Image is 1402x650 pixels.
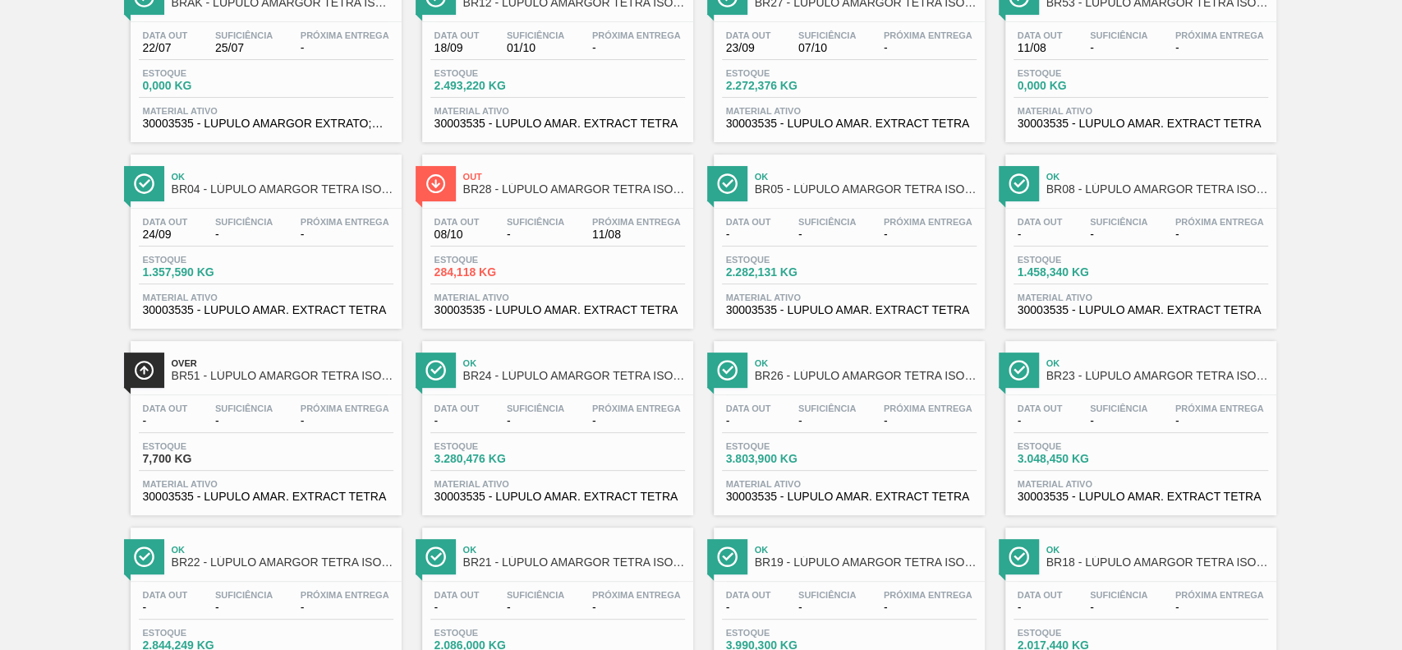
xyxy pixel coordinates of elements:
[434,118,681,130] span: 30003535 - LUPULO AMAR. EXTRACT TETRA
[798,415,856,427] span: -
[143,403,188,413] span: Data out
[434,415,480,427] span: -
[507,30,564,40] span: Suficiência
[410,142,701,329] a: ÍconeOutBR28 - LÚPULO AMARGOR TETRA ISO EXTRATOData out08/10Suficiência-Próxima Entrega11/08Estoq...
[301,42,389,54] span: -
[434,628,549,638] span: Estoque
[726,441,841,451] span: Estoque
[592,602,681,614] span: -
[726,255,841,265] span: Estoque
[1090,602,1147,614] span: -
[1018,68,1133,78] span: Estoque
[434,228,480,241] span: 08/10
[215,602,273,614] span: -
[884,415,972,427] span: -
[301,415,389,427] span: -
[1009,546,1029,567] img: Ícone
[143,628,258,638] span: Estoque
[1175,228,1264,241] span: -
[755,556,977,569] span: BR19 - LÚPULO AMARGOR TETRA ISO EXTRATO
[1090,590,1147,600] span: Suficiência
[301,602,389,614] span: -
[143,266,258,279] span: 1.357,590 KG
[1018,228,1063,241] span: -
[1018,30,1063,40] span: Data out
[215,403,273,413] span: Suficiência
[1018,453,1133,465] span: 3.048,450 KG
[884,228,972,241] span: -
[726,228,771,241] span: -
[726,590,771,600] span: Data out
[755,172,977,182] span: Ok
[1018,304,1264,316] span: 30003535 - LUPULO AMAR. EXTRACT TETRA
[884,30,972,40] span: Próxima Entrega
[1018,479,1264,489] span: Material ativo
[301,228,389,241] span: -
[1018,266,1133,279] span: 1.458,340 KG
[726,403,771,413] span: Data out
[701,329,993,515] a: ÍconeOkBR26 - LÚPULO AMARGOR TETRA ISO EXTRATOData out-Suficiência-Próxima Entrega-Estoque3.803,9...
[143,441,258,451] span: Estoque
[726,118,972,130] span: 30003535 - LUPULO AMAR. EXTRACT TETRA
[993,142,1285,329] a: ÍconeOkBR08 - LÚPULO AMARGOR TETRA ISO EXTRATOData out-Suficiência-Próxima Entrega-Estoque1.458,3...
[726,80,841,92] span: 2.272,376 KG
[1090,217,1147,227] span: Suficiência
[1046,370,1268,382] span: BR23 - LÚPULO AMARGOR TETRA ISO EXTRATO
[434,403,480,413] span: Data out
[726,453,841,465] span: 3.803,900 KG
[592,415,681,427] span: -
[1009,360,1029,380] img: Ícone
[726,68,841,78] span: Estoque
[1175,602,1264,614] span: -
[1018,293,1264,302] span: Material ativo
[726,266,841,279] span: 2.282,131 KG
[143,106,389,116] span: Material ativo
[798,403,856,413] span: Suficiência
[1175,30,1264,40] span: Próxima Entrega
[215,30,273,40] span: Suficiência
[726,479,972,489] span: Material ativo
[1018,590,1063,600] span: Data out
[172,370,393,382] span: BR51 - LÚPULO AMARGOR TETRA ISO EXTRATO
[1046,183,1268,196] span: BR08 - LÚPULO AMARGOR TETRA ISO EXTRATO
[143,80,258,92] span: 0,000 KG
[143,217,188,227] span: Data out
[172,183,393,196] span: BR04 - LÚPULO AMARGOR TETRA ISO EXTRATO
[118,142,410,329] a: ÍconeOkBR04 - LÚPULO AMARGOR TETRA ISO EXTRATOData out24/09Suficiência-Próxima Entrega-Estoque1.3...
[1018,118,1264,130] span: 30003535 - LUPULO AMAR. EXTRACT TETRA
[1175,403,1264,413] span: Próxima Entrega
[755,370,977,382] span: BR26 - LÚPULO AMARGOR TETRA ISO EXTRATO
[215,217,273,227] span: Suficiência
[134,360,154,380] img: Ícone
[755,545,977,555] span: Ok
[434,590,480,600] span: Data out
[215,590,273,600] span: Suficiência
[755,358,977,368] span: Ok
[434,293,681,302] span: Material ativo
[463,172,685,182] span: Out
[1175,42,1264,54] span: -
[592,42,681,54] span: -
[425,546,446,567] img: Ícone
[301,217,389,227] span: Próxima Entrega
[1046,545,1268,555] span: Ok
[434,30,480,40] span: Data out
[1090,415,1147,427] span: -
[143,293,389,302] span: Material ativo
[726,628,841,638] span: Estoque
[592,217,681,227] span: Próxima Entrega
[701,142,993,329] a: ÍconeOkBR05 - LÚPULO AMARGOR TETRA ISO EXTRATOData out-Suficiência-Próxima Entrega-Estoque2.282,1...
[215,42,273,54] span: 25/07
[143,491,389,503] span: 30003535 - LUPULO AMAR. EXTRACT TETRA
[798,228,856,241] span: -
[434,304,681,316] span: 30003535 - LUPULO AMAR. EXTRACT TETRA
[410,329,701,515] a: ÍconeOkBR24 - LÚPULO AMARGOR TETRA ISO EXTRATOData out-Suficiência-Próxima Entrega-Estoque3.280,4...
[434,479,681,489] span: Material ativo
[143,68,258,78] span: Estoque
[134,546,154,567] img: Ícone
[1090,30,1147,40] span: Suficiência
[434,602,480,614] span: -
[592,590,681,600] span: Próxima Entrega
[143,42,188,54] span: 22/07
[434,80,549,92] span: 2.493,220 KG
